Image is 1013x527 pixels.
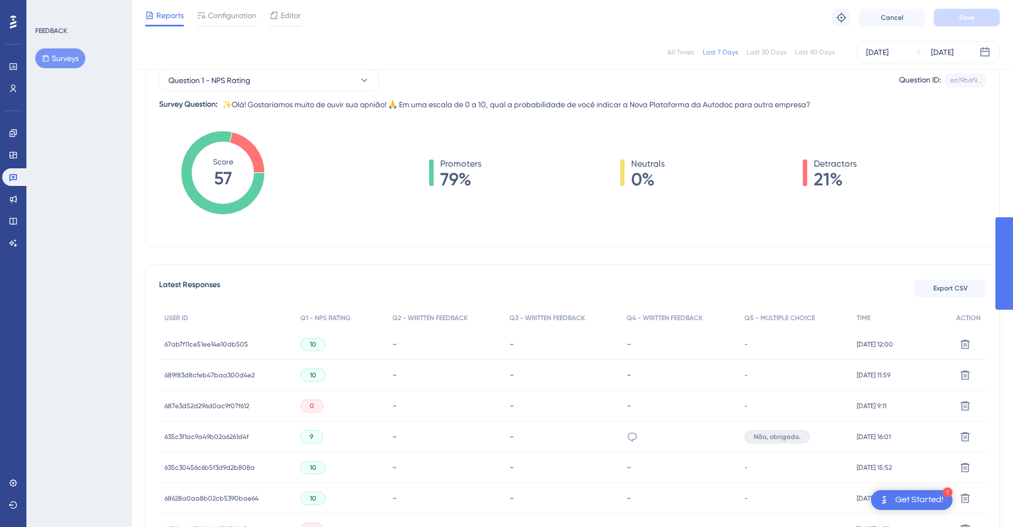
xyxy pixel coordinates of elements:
span: 67ab7f11ce51ee14e10db505 [165,340,248,349]
div: 1 [943,487,952,497]
span: 635c3f1ac9a49b02a6261d4f [165,432,249,441]
span: 9 [310,432,314,441]
div: - [627,370,733,380]
div: - [392,370,499,380]
span: [DATE] 16:01 [857,432,891,441]
div: Last 30 Days [747,48,786,57]
span: 0 [310,402,314,410]
span: 689f83d8cfeb47baa300d4e2 [165,371,255,380]
span: USER ID [165,314,188,322]
span: - [744,340,748,349]
span: - [744,463,748,472]
div: [DATE] [866,46,889,59]
div: Open Get Started! checklist, remaining modules: 1 [871,490,952,510]
span: Q4 - WRITTEN FEEDBACK [627,314,703,322]
span: [DATE] 12:00 [857,340,893,349]
span: [DATE] 15:52 [857,463,892,472]
div: - [392,493,499,503]
span: Q5 - MULTIPLE CHOICE [744,314,815,322]
div: - [510,339,616,349]
span: Export CSV [933,284,968,293]
div: - [392,400,499,411]
span: ✨Olá! Gostaríamos muito de ouvir sua opnião! 🙏 Em uma escala de 0 a 10, qual a probabilidade de v... [222,98,811,111]
span: Editor [281,9,301,22]
span: 10 [310,463,316,472]
span: 0% [631,171,665,188]
span: 10 [310,371,316,380]
div: - [392,462,499,473]
button: Export CSV [915,279,986,297]
button: Question 1 - NPS Rating [159,69,379,91]
div: - [510,431,616,442]
span: Q1 - NPS RATING [300,314,351,322]
div: - [627,462,733,473]
div: Survey Question: [159,98,218,111]
img: launcher-image-alternative-text [878,493,891,507]
span: Neutrals [631,157,665,171]
button: Save [934,9,1000,26]
span: - [744,371,748,380]
div: Last 90 Days [795,48,835,57]
div: [DATE] [931,46,954,59]
div: - [627,493,733,503]
span: [DATE] 15:27 [857,494,891,503]
div: - [510,400,616,411]
span: 10 [310,494,316,503]
span: ACTION [956,314,981,322]
div: ea19b6f9... [950,76,981,85]
span: 687e3d52d296d0ac9f07f612 [165,402,249,410]
div: - [627,400,733,411]
span: Promoters [440,157,481,171]
div: - [627,339,733,349]
span: Q2 - WRITTEN FEEDBACK [392,314,468,322]
span: TIME [857,314,870,322]
span: Cancel [881,13,904,22]
span: [DATE] 11:59 [857,371,890,380]
div: - [510,370,616,380]
div: Question ID: [899,73,941,87]
span: 635c30456c6b5f3d9d2b808a [165,463,255,472]
span: 68628a0aa8b02cb5390bae64 [165,494,259,503]
div: - [392,339,499,349]
span: Detractors [814,157,857,171]
span: - [744,402,748,410]
span: - [744,494,748,503]
div: - [510,462,616,473]
div: FEEDBACK [35,26,67,35]
span: Configuration [208,9,256,22]
span: Save [959,13,974,22]
div: - [392,431,499,442]
span: 21% [814,171,857,188]
span: Reports [156,9,184,22]
span: Q3 - WRITTEN FEEDBACK [510,314,585,322]
tspan: 57 [214,168,232,189]
button: Cancel [859,9,925,26]
span: Não, obrigado. [754,432,801,441]
div: Get Started! [895,494,944,506]
tspan: Score [213,157,233,166]
span: [DATE] 9:11 [857,402,886,410]
span: Latest Responses [159,278,220,298]
span: Question 1 - NPS Rating [168,74,250,87]
div: All Times [667,48,694,57]
button: Surveys [35,48,85,68]
span: 10 [310,340,316,349]
div: - [510,493,616,503]
span: 79% [440,171,481,188]
div: Last 7 Days [703,48,738,57]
